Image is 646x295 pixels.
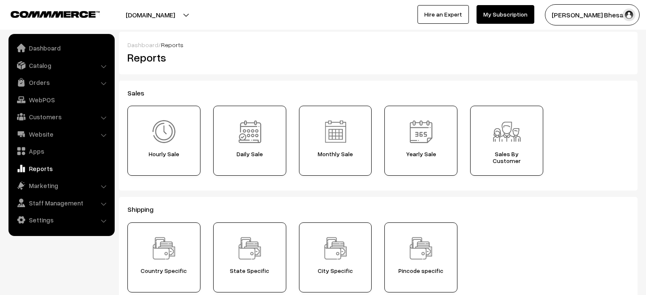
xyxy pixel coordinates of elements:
[11,11,100,17] img: COMMMERCE
[11,126,112,142] a: Website
[127,205,164,214] span: Shipping
[127,51,286,64] h2: Reports
[473,151,540,164] span: Sales By Customer
[11,178,112,193] a: Marketing
[235,117,265,146] img: Report
[130,267,197,274] span: Country Specific
[216,151,283,157] span: Daily Sale
[387,151,454,157] span: Yearly Sale
[96,4,205,25] button: [DOMAIN_NAME]
[11,58,112,73] a: Catalog
[11,109,112,124] a: Customers
[545,4,640,25] button: [PERSON_NAME] Bhesani…
[213,222,286,292] a: Report State Specific
[302,151,369,157] span: Monthly Sale
[127,222,200,292] a: Report Country Specific
[213,106,286,176] a: Report Daily Sale
[11,161,112,176] a: Reports
[235,233,265,263] img: Report
[387,267,454,274] span: Pincode specific
[302,267,369,274] span: City Specific
[216,267,283,274] span: State Specific
[406,117,436,146] img: Report
[127,89,155,97] span: Sales
[299,106,372,176] a: Report Monthly Sale
[406,233,436,263] img: Report
[11,75,112,90] a: Orders
[321,117,350,146] img: Report
[149,233,179,263] img: Report
[161,41,183,48] span: Reports
[11,40,112,56] a: Dashboard
[477,5,534,24] a: My Subscription
[127,106,200,176] a: Report Hourly Sale
[11,92,112,107] a: WebPOS
[418,5,469,24] a: Hire an Expert
[384,222,457,292] a: Report Pincode specific
[11,212,112,228] a: Settings
[127,41,158,48] a: Dashboard
[470,106,543,176] a: Report Sales ByCustomer
[11,143,112,159] a: Apps
[384,106,457,176] a: Report Yearly Sale
[321,233,350,263] img: Report
[11,195,112,211] a: Staff Management
[11,8,85,19] a: COMMMERCE
[623,8,635,21] img: user
[492,117,522,146] img: Report
[130,151,197,157] span: Hourly Sale
[127,40,629,49] div: /
[149,117,179,146] img: Report
[299,222,372,292] a: Report City Specific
